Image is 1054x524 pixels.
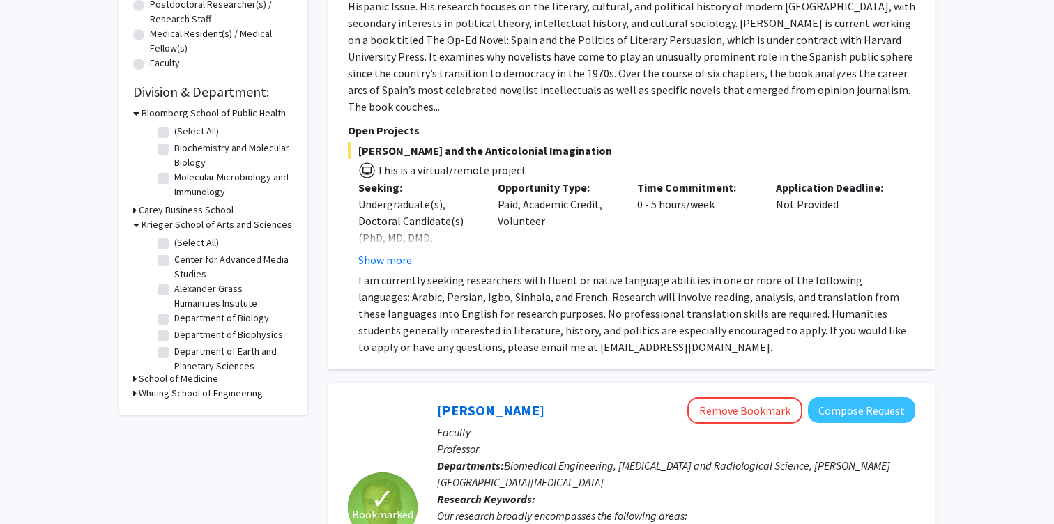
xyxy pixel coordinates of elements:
[437,401,544,419] a: [PERSON_NAME]
[139,371,218,386] h3: School of Medicine
[437,458,890,489] span: Biomedical Engineering, [MEDICAL_DATA] and Radiological Science, [PERSON_NAME][GEOGRAPHIC_DATA][M...
[348,122,915,139] p: Open Projects
[139,203,234,217] h3: Carey Business School
[358,272,915,355] p: I am currently seeking researchers with fluent or native language abilities in one or more of the...
[174,124,219,139] label: (Select All)
[687,397,802,424] button: Remove Bookmark
[498,179,616,196] p: Opportunity Type:
[627,179,766,268] div: 0 - 5 hours/week
[776,179,894,196] p: Application Deadline:
[142,106,286,121] h3: Bloomberg School of Public Health
[150,56,180,70] label: Faculty
[174,170,290,199] label: Molecular Microbiology and Immunology
[376,163,526,177] span: This is a virtual/remote project
[437,440,915,457] p: Professor
[10,461,59,514] iframe: Chat
[174,282,290,311] label: Alexander Grass Humanities Institute
[437,458,504,472] b: Departments:
[174,141,290,170] label: Biochemistry and Molecular Biology
[142,217,292,232] h3: Krieger School of Arts and Sciences
[150,26,293,56] label: Medical Resident(s) / Medical Fellow(s)
[174,311,269,325] label: Department of Biology
[352,506,413,523] span: Bookmarked
[487,179,627,268] div: Paid, Academic Credit, Volunteer
[358,196,477,263] div: Undergraduate(s), Doctoral Candidate(s) (PhD, MD, DMD, PharmD, etc.)
[174,327,283,342] label: Department of Biophysics
[139,386,263,401] h3: Whiting School of Engineering
[437,424,915,440] p: Faculty
[174,252,290,282] label: Center for Advanced Media Studies
[174,236,219,250] label: (Select All)
[765,179,905,268] div: Not Provided
[133,84,293,100] h2: Division & Department:
[348,142,915,159] span: [PERSON_NAME] and the Anticolonial Imagination
[371,492,395,506] span: ✓
[358,252,412,268] button: Show more
[174,344,290,373] label: Department of Earth and Planetary Sciences
[808,397,915,423] button: Compose Request to Arvind Pathak
[637,179,756,196] p: Time Commitment:
[358,179,477,196] p: Seeking:
[437,492,535,506] b: Research Keywords:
